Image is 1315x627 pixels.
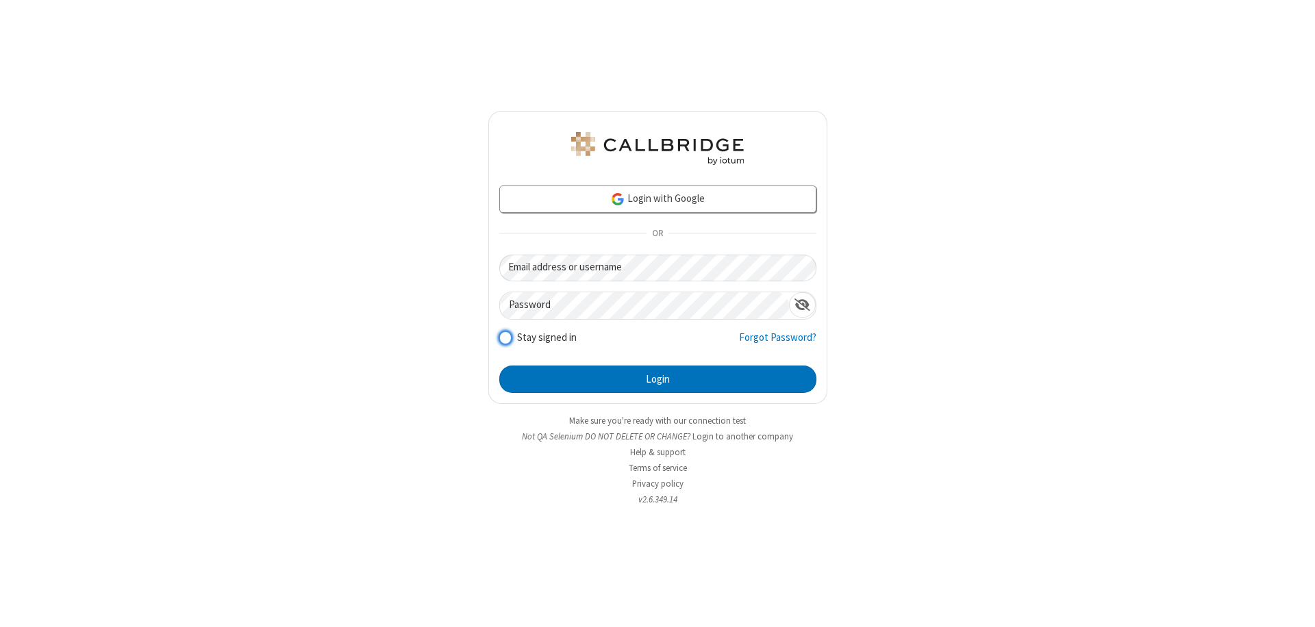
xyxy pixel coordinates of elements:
div: Show password [789,292,816,318]
iframe: Chat [1281,591,1305,617]
a: Login with Google [499,185,816,213]
img: QA Selenium DO NOT DELETE OR CHANGE [568,132,747,165]
a: Forgot Password? [739,330,816,356]
input: Password [500,292,789,319]
button: Login [499,366,816,393]
a: Terms of service [629,462,687,474]
a: Make sure you're ready with our connection test [569,415,746,426]
input: Email address or username [499,255,816,281]
a: Help & support [630,446,686,458]
img: google-icon.png [610,192,625,207]
a: Privacy policy [632,478,684,489]
label: Stay signed in [517,330,577,346]
span: OR [647,225,668,244]
button: Login to another company [692,430,793,443]
li: Not QA Selenium DO NOT DELETE OR CHANGE? [488,430,827,443]
li: v2.6.349.14 [488,493,827,506]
